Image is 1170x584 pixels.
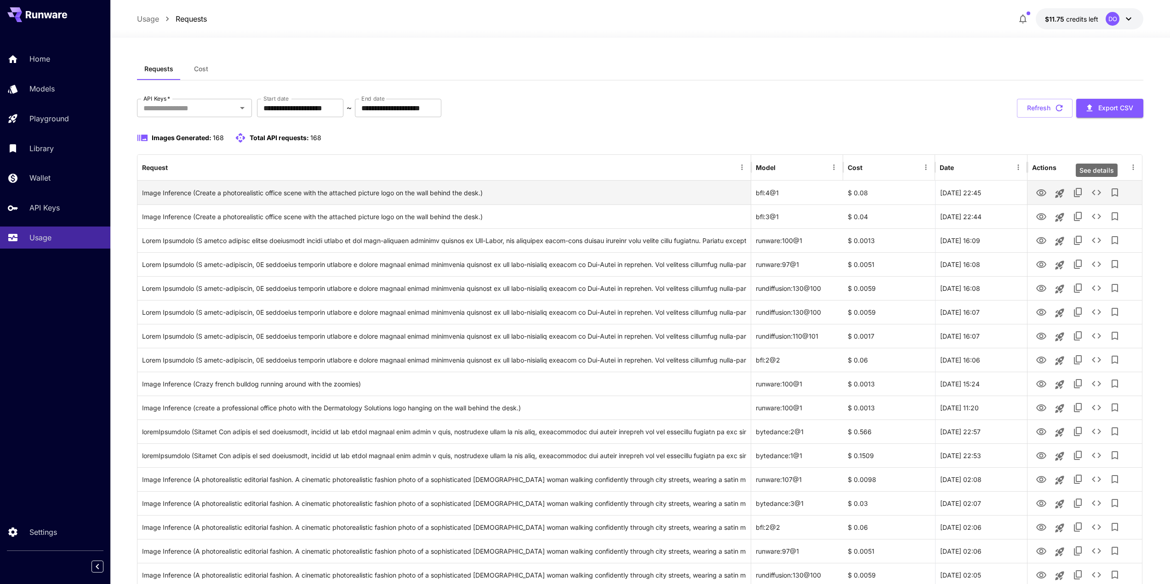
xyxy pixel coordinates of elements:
button: Launch in playground [1050,328,1069,346]
button: View Image [1032,207,1050,226]
div: $ 0.1509 [843,443,935,467]
a: Requests [176,13,207,24]
button: View Video [1032,422,1050,441]
div: runware:97@1 [751,252,843,276]
div: 25 Aug, 2025 22:44 [935,204,1027,228]
button: View Image [1032,374,1050,393]
button: See details [1087,566,1106,584]
div: 25 Aug, 2025 16:07 [935,324,1027,348]
div: runware:100@1 [751,396,843,420]
button: Copy TaskUUID [1069,470,1087,488]
button: See details [1087,542,1106,560]
div: $ 0.06 [843,348,935,372]
button: See details [1087,279,1106,297]
button: Add to library [1106,327,1124,345]
button: $11.75018DO [1036,8,1143,29]
div: $ 0.04 [843,204,935,228]
button: Add to library [1106,303,1124,321]
div: bfl:2@2 [751,515,843,539]
button: Add to library [1106,566,1124,584]
div: 25 Aug, 2025 16:09 [935,228,1027,252]
button: See details [1087,422,1106,441]
button: Add to library [1106,374,1124,393]
div: 25 Aug, 2025 16:08 [935,276,1027,300]
button: Sort [955,161,968,174]
div: 24 Aug, 2025 22:57 [935,420,1027,443]
button: Copy TaskUUID [1069,279,1087,297]
div: $ 0.0013 [843,228,935,252]
p: Settings [29,527,57,538]
button: See details [1087,494,1106,512]
div: Click to copy prompt [142,181,747,204]
p: Library [29,143,54,154]
button: View Image [1032,470,1050,488]
button: See details [1087,231,1106,249]
button: View Image [1032,255,1050,273]
button: See details [1087,470,1106,488]
div: $ 0.0017 [843,324,935,348]
div: Click to copy prompt [142,301,747,324]
button: Menu [919,161,932,174]
div: runware:100@1 [751,228,843,252]
div: rundiffusion:110@101 [751,324,843,348]
button: Add to library [1106,518,1124,536]
button: Copy TaskUUID [1069,351,1087,369]
button: View Image [1032,541,1050,560]
div: bytedance:3@1 [751,491,843,515]
div: bfl:3@1 [751,204,843,228]
span: Images Generated: [152,134,211,142]
button: Launch in playground [1050,375,1069,394]
div: See details [1076,164,1118,177]
button: See details [1087,255,1106,273]
span: Cost [194,65,208,73]
div: Click to copy prompt [142,205,747,228]
div: Click to copy prompt [142,348,747,372]
button: Add to library [1106,398,1124,417]
button: Menu [1012,161,1025,174]
p: API Keys [29,202,60,213]
button: Sort [863,161,876,174]
button: View Image [1032,398,1050,417]
div: $ 0.0059 [843,276,935,300]
button: View Image [1032,493,1050,512]
div: $ 0.0098 [843,467,935,491]
p: Usage [29,232,51,243]
div: rundiffusion:130@100 [751,300,843,324]
label: End date [361,95,384,102]
div: Cost [848,164,862,171]
div: Click to copy prompt [142,372,747,396]
button: Launch in playground [1050,208,1069,227]
div: 24 Aug, 2025 02:08 [935,467,1027,491]
button: View Image [1032,565,1050,584]
button: See details [1087,446,1106,465]
button: See details [1087,518,1106,536]
div: Click to copy prompt [142,277,747,300]
button: See details [1087,327,1106,345]
button: Launch in playground [1050,184,1069,203]
div: bfl:2@2 [751,348,843,372]
button: View Image [1032,517,1050,536]
label: API Keys [143,95,170,102]
p: Usage [137,13,159,24]
button: Add to library [1106,255,1124,273]
button: See details [1087,183,1106,202]
div: 25 Aug, 2025 16:07 [935,300,1027,324]
div: 25 Aug, 2025 16:08 [935,252,1027,276]
button: Copy TaskUUID [1069,446,1087,465]
div: $ 0.06 [843,515,935,539]
button: Collapse sidebar [91,561,103,573]
button: Add to library [1106,422,1124,441]
div: Click to copy prompt [142,229,747,252]
button: Launch in playground [1050,471,1069,489]
button: Add to library [1106,446,1124,465]
button: Launch in playground [1050,543,1069,561]
div: Click to copy prompt [142,324,747,348]
span: 168 [213,134,224,142]
button: Copy TaskUUID [1069,183,1087,202]
div: runware:107@1 [751,467,843,491]
div: runware:97@1 [751,539,843,563]
div: Collapse sidebar [98,558,110,575]
div: Date [940,164,954,171]
button: Launch in playground [1050,447,1069,465]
